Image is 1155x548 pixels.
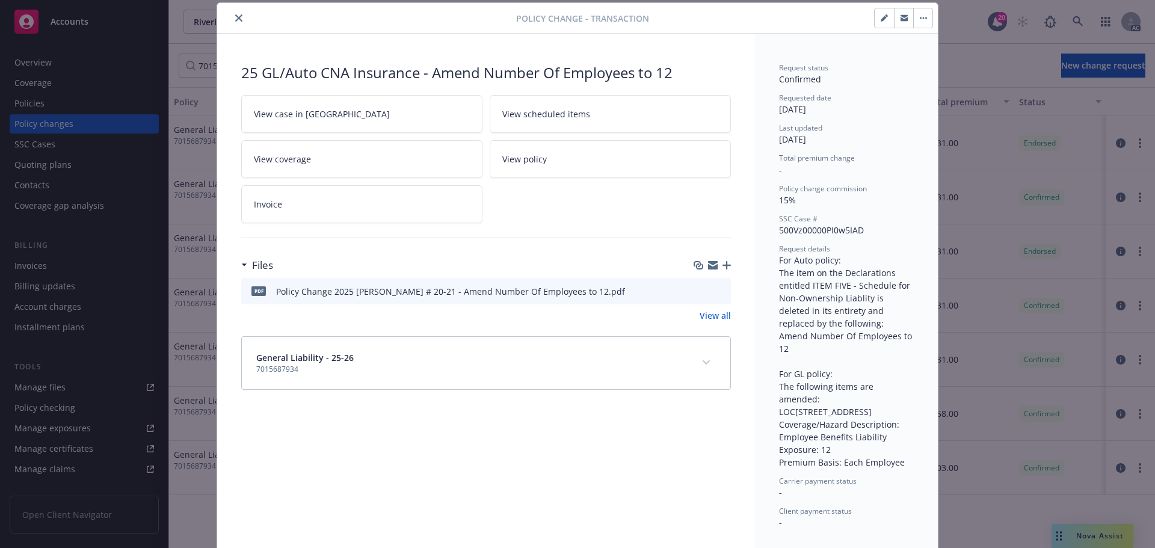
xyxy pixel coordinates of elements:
span: 15% [779,194,796,206]
button: expand content [697,353,716,372]
button: preview file [715,285,726,298]
span: Confirmed [779,73,821,85]
span: Total premium change [779,153,855,163]
div: Files [241,257,273,273]
span: Last updated [779,123,822,133]
button: download file [696,285,706,298]
a: View scheduled items [490,95,731,133]
div: Policy Change 2025 [PERSON_NAME] # 20-21 - Amend Number Of Employees to 12.pdf [276,285,625,298]
a: View policy [490,140,731,178]
span: - [779,487,782,498]
div: General Liability - 25-267015687934expand content [242,337,730,389]
span: For Auto policy: The item on the Declarations entitled ITEM FIVE - Schedule for Non-Ownership Lia... [779,254,914,468]
span: 500Vz00000PI0w5IAD [779,224,864,236]
span: SSC Case # [779,214,818,224]
button: close [232,11,246,25]
span: Policy change commission [779,183,867,194]
span: Request details [779,244,830,254]
span: 7015687934 [256,364,354,375]
span: View scheduled items [502,108,590,120]
div: 25 GL/Auto CNA Insurance - Amend Number Of Employees to 12 [241,63,731,83]
a: View all [700,309,731,322]
a: View coverage [241,140,482,178]
span: Requested date [779,93,831,103]
span: View case in [GEOGRAPHIC_DATA] [254,108,390,120]
span: View policy [502,153,547,165]
span: [DATE] [779,103,806,115]
span: Policy change - Transaction [516,12,649,25]
a: View case in [GEOGRAPHIC_DATA] [241,95,482,133]
span: Request status [779,63,828,73]
a: Invoice [241,185,482,223]
h3: Files [252,257,273,273]
span: - [779,517,782,528]
span: Carrier payment status [779,476,857,486]
span: [DATE] [779,134,806,145]
span: Client payment status [779,506,852,516]
span: - [779,164,782,176]
span: View coverage [254,153,311,165]
span: pdf [251,286,266,295]
span: Invoice [254,198,282,211]
span: General Liability - 25-26 [256,351,354,364]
